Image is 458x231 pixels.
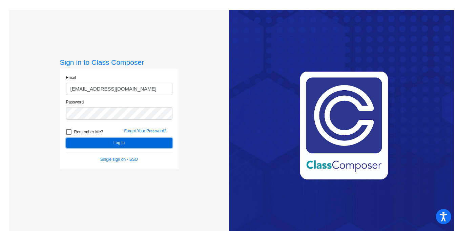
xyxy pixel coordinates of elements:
label: Email [66,75,76,81]
a: Forgot Your Password? [124,129,167,133]
button: Log In [66,138,172,148]
label: Password [66,99,84,105]
span: Remember Me? [74,128,103,136]
h3: Sign in to Class Composer [60,58,179,66]
a: Single sign on - SSO [100,157,138,162]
